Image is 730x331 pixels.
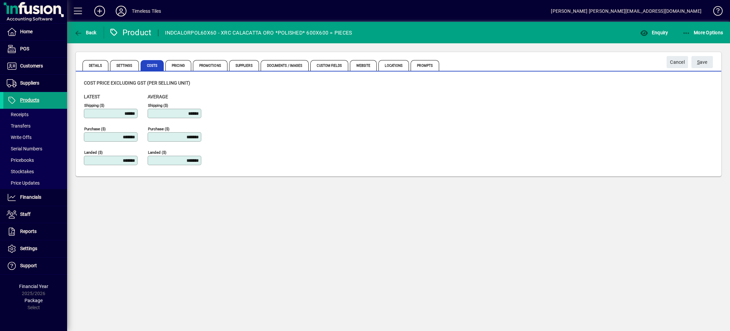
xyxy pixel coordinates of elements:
[110,60,139,71] span: Settings
[3,257,67,274] a: Support
[691,56,713,68] button: Save
[165,28,352,38] div: INDCALORPOL60X60 - XRC CALACATTA ORO *POLISHED* 600X600 = PIECES
[20,246,37,251] span: Settings
[84,127,106,131] mat-label: Purchase ($)
[697,59,700,65] span: S
[3,120,67,132] a: Transfers
[411,60,439,71] span: Prompts
[110,5,132,17] button: Profile
[640,30,668,35] span: Enquiry
[20,46,29,51] span: POS
[141,60,164,71] span: Costs
[83,60,108,71] span: Details
[165,60,191,71] span: Pricing
[89,5,110,17] button: Add
[148,150,166,155] mat-label: Landed ($)
[84,94,100,99] span: Latest
[3,143,67,154] a: Serial Numbers
[3,75,67,92] a: Suppliers
[148,94,168,99] span: Average
[3,41,67,57] a: POS
[132,6,161,16] div: Timeless Tiles
[84,80,190,86] span: Cost price excluding GST (per selling unit)
[638,27,670,39] button: Enquiry
[148,127,169,131] mat-label: Purchase ($)
[551,6,701,16] div: [PERSON_NAME] [PERSON_NAME][EMAIL_ADDRESS][DOMAIN_NAME]
[67,27,104,39] app-page-header-button: Back
[7,169,34,174] span: Stocktakes
[20,194,41,200] span: Financials
[24,298,43,303] span: Package
[697,57,708,68] span: ave
[193,60,227,71] span: Promotions
[7,146,42,151] span: Serial Numbers
[3,23,67,40] a: Home
[20,63,43,68] span: Customers
[261,60,309,71] span: Documents / Images
[20,229,37,234] span: Reports
[3,223,67,240] a: Reports
[682,30,723,35] span: More Options
[378,60,409,71] span: Locations
[3,206,67,223] a: Staff
[3,132,67,143] a: Write Offs
[84,103,104,108] mat-label: Shipping ($)
[7,123,31,129] span: Transfers
[3,189,67,206] a: Financials
[74,30,97,35] span: Back
[72,27,98,39] button: Back
[3,177,67,189] a: Price Updates
[20,97,39,103] span: Products
[3,154,67,166] a: Pricebooks
[3,166,67,177] a: Stocktakes
[3,240,67,257] a: Settings
[670,57,685,68] span: Cancel
[109,27,152,38] div: Product
[20,80,39,86] span: Suppliers
[3,109,67,120] a: Receipts
[20,263,37,268] span: Support
[229,60,259,71] span: Suppliers
[7,135,32,140] span: Write Offs
[148,103,168,108] mat-label: Shipping ($)
[667,56,688,68] button: Cancel
[708,1,722,23] a: Knowledge Base
[84,150,103,155] mat-label: Landed ($)
[310,60,348,71] span: Custom Fields
[7,112,29,117] span: Receipts
[7,157,34,163] span: Pricebooks
[3,58,67,75] a: Customers
[19,284,48,289] span: Financial Year
[20,29,33,34] span: Home
[20,211,31,217] span: Staff
[350,60,377,71] span: Website
[7,180,40,186] span: Price Updates
[681,27,725,39] button: More Options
